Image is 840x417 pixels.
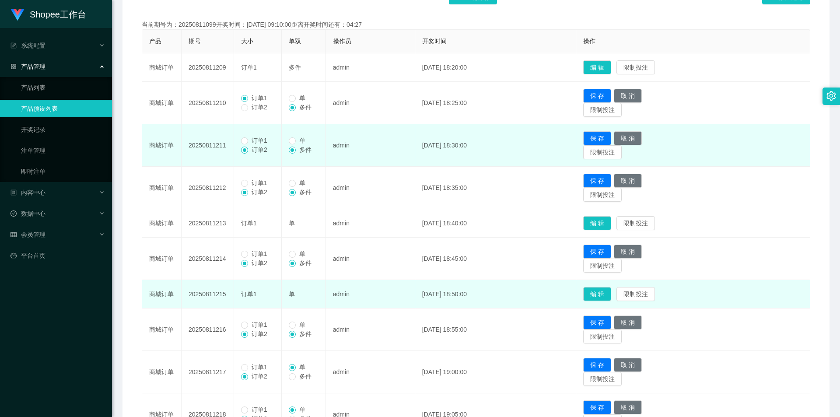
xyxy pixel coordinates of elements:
span: 订单1 [248,406,271,413]
button: 保 存 [583,400,611,414]
span: 单 [296,137,309,144]
a: 图标: dashboard平台首页 [10,247,105,264]
span: 操作 [583,38,595,45]
span: 单 [289,291,295,298]
td: [DATE] 18:35:00 [415,167,576,209]
span: 订单1 [248,95,271,102]
i: 图标: setting [826,91,836,101]
i: 图标: table [10,231,17,238]
span: 订单1 [248,250,271,257]
span: 操作员 [333,38,351,45]
span: 开奖时间 [422,38,447,45]
span: 单 [296,364,309,371]
span: 订单2 [248,104,271,111]
span: 单 [289,220,295,227]
span: 单 [296,95,309,102]
td: [DATE] 18:50:00 [415,280,576,308]
span: 单 [296,250,309,257]
span: 订单1 [248,364,271,371]
button: 限制投注 [583,329,622,343]
td: admin [326,53,415,82]
span: 多件 [296,189,315,196]
button: 限制投注 [616,287,655,301]
td: [DATE] 18:55:00 [415,308,576,351]
span: 产品 [149,38,161,45]
button: 取 消 [614,131,642,145]
button: 取 消 [614,315,642,329]
td: [DATE] 18:25:00 [415,82,576,124]
td: admin [326,351,415,393]
td: 20250811217 [182,351,234,393]
td: admin [326,209,415,238]
td: [DATE] 18:40:00 [415,209,576,238]
td: [DATE] 19:00:00 [415,351,576,393]
button: 限制投注 [583,372,622,386]
span: 多件 [296,373,315,380]
span: 单 [296,321,309,328]
span: 单双 [289,38,301,45]
h1: Shopee工作台 [30,0,86,28]
img: logo.9652507e.png [10,9,24,21]
button: 取 消 [614,245,642,259]
span: 产品管理 [10,63,45,70]
span: 内容中心 [10,189,45,196]
span: 期号 [189,38,201,45]
span: 订单1 [248,321,271,328]
button: 取 消 [614,358,642,372]
a: 产品预设列表 [21,100,105,117]
div: 当前期号为：20250811099开奖时间：[DATE] 09:10:00距离开奖时间还有：04:27 [142,20,810,29]
td: 商城订单 [142,82,182,124]
td: admin [326,308,415,351]
td: [DATE] 18:30:00 [415,124,576,167]
button: 保 存 [583,131,611,145]
td: 商城订单 [142,124,182,167]
i: 图标: profile [10,189,17,196]
td: 商城订单 [142,238,182,280]
button: 保 存 [583,89,611,103]
button: 限制投注 [583,188,622,202]
button: 取 消 [614,400,642,414]
button: 编 辑 [583,287,611,301]
button: 保 存 [583,358,611,372]
span: 数据中心 [10,210,45,217]
td: 20250811216 [182,308,234,351]
button: 取 消 [614,174,642,188]
button: 限制投注 [583,103,622,117]
span: 多件 [289,64,301,71]
span: 多件 [296,146,315,153]
td: 商城订单 [142,280,182,308]
td: admin [326,82,415,124]
span: 多件 [296,330,315,337]
td: admin [326,167,415,209]
td: 20250811210 [182,82,234,124]
td: [DATE] 18:45:00 [415,238,576,280]
span: 订单2 [248,330,271,337]
span: 大小 [241,38,253,45]
td: [DATE] 18:20:00 [415,53,576,82]
a: Shopee工作台 [10,11,86,18]
td: admin [326,280,415,308]
button: 编 辑 [583,216,611,230]
td: 商城订单 [142,167,182,209]
button: 限制投注 [616,60,655,74]
span: 订单1 [241,64,257,71]
span: 订单1 [241,291,257,298]
button: 限制投注 [583,145,622,159]
i: 图标: appstore-o [10,63,17,70]
a: 注单管理 [21,142,105,159]
td: 20250811209 [182,53,234,82]
td: 商城订单 [142,209,182,238]
td: 20250811213 [182,209,234,238]
a: 即时注单 [21,163,105,180]
span: 订单2 [248,373,271,380]
span: 多件 [296,259,315,266]
td: 20250811212 [182,167,234,209]
a: 开奖记录 [21,121,105,138]
span: 会员管理 [10,231,45,238]
td: 商城订单 [142,53,182,82]
button: 保 存 [583,174,611,188]
button: 保 存 [583,245,611,259]
button: 限制投注 [616,216,655,230]
i: 图标: form [10,42,17,49]
button: 编 辑 [583,60,611,74]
